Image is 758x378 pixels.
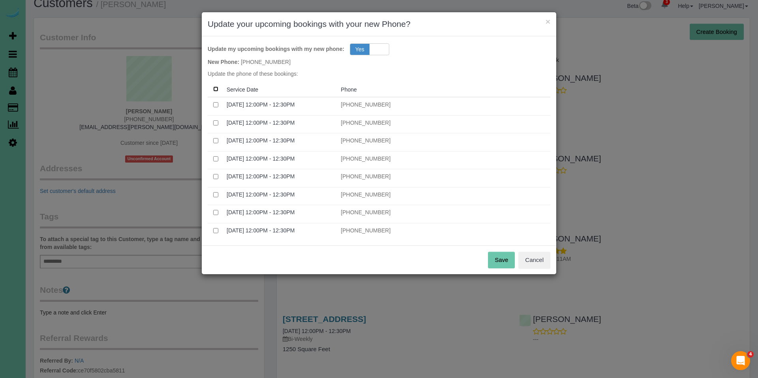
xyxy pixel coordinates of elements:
[338,115,550,133] td: Phone
[223,205,338,223] td: Service Date
[223,187,338,205] td: Service Date
[223,82,338,97] th: Service Date
[227,209,295,215] a: [DATE] 12:00PM - 12:30PM
[341,172,547,180] p: [PHONE_NUMBER]
[341,208,547,216] p: [PHONE_NUMBER]
[223,151,338,169] td: Service Date
[223,169,338,187] td: Service Date
[747,351,754,357] span: 4
[518,252,550,268] button: Cancel
[227,101,295,108] a: [DATE] 12:00PM - 12:30PM
[227,173,295,180] a: [DATE] 12:00PM - 12:30PM
[731,351,750,370] iframe: Intercom live chat
[208,42,344,53] label: Update my upcoming bookings with my new phone:
[338,205,550,223] td: Phone
[338,82,550,97] th: Phone
[341,226,547,234] p: [PHONE_NUMBER]
[227,227,295,234] a: [DATE] 12:00PM - 12:30PM
[350,44,370,55] span: Yes
[338,133,550,152] td: Phone
[341,191,547,198] p: [PHONE_NUMBER]
[338,151,550,169] td: Phone
[338,169,550,187] td: Phone
[341,137,547,144] p: [PHONE_NUMBER]
[488,252,515,268] button: Save
[546,17,550,26] button: ×
[223,133,338,152] td: Service Date
[223,97,338,115] td: Service Date
[223,223,338,241] td: Service Date
[338,187,550,205] td: Phone
[227,155,295,162] a: [DATE] 12:00PM - 12:30PM
[208,55,239,66] label: New Phone:
[227,120,295,126] a: [DATE] 12:00PM - 12:30PM
[341,119,547,127] p: [PHONE_NUMBER]
[338,223,550,241] td: Phone
[227,137,295,144] a: [DATE] 12:00PM - 12:30PM
[208,70,550,78] p: Update the phone of these bookings:
[227,191,295,198] a: [DATE] 12:00PM - 12:30PM
[338,97,550,115] td: Phone
[341,155,547,163] p: [PHONE_NUMBER]
[223,115,338,133] td: Service Date
[241,59,291,65] span: [PHONE_NUMBER]
[341,101,547,109] p: [PHONE_NUMBER]
[208,18,550,30] h3: Update your upcoming bookings with your new Phone?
